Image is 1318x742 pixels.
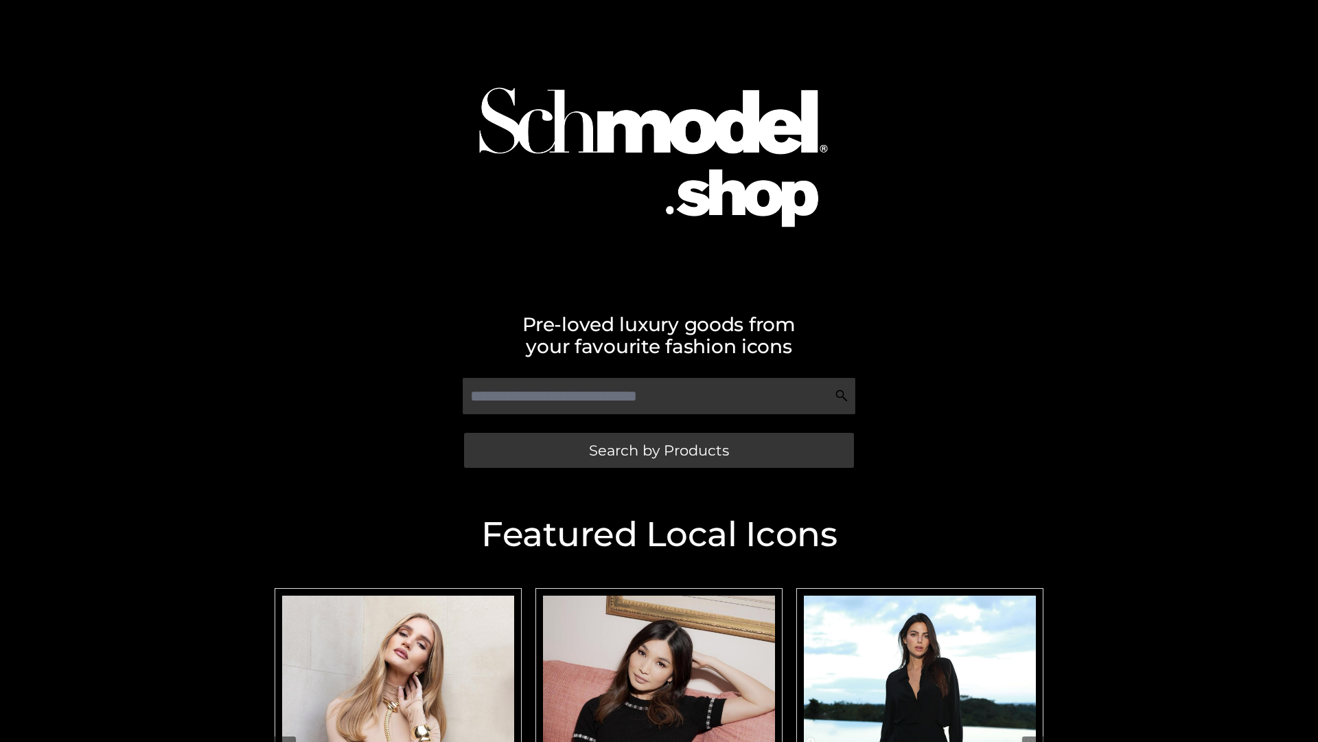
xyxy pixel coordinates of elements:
h2: Featured Local Icons​ [268,517,1050,552]
img: Search Icon [835,389,848,403]
span: Search by Products [589,443,729,458]
a: Search by Products [464,433,854,468]
h2: Pre-loved luxury goods from your favourite fashion icons [268,313,1050,357]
